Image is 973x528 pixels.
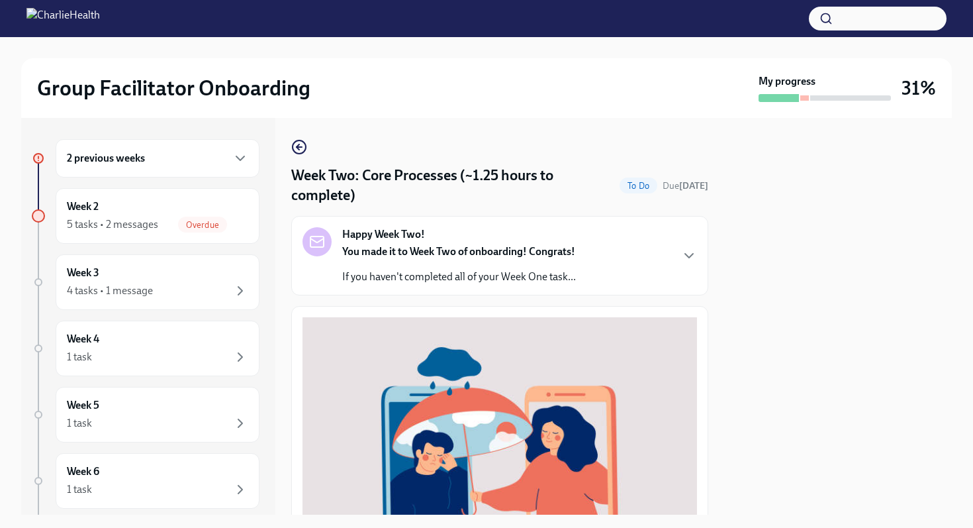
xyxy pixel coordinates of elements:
[67,398,99,413] h6: Week 5
[342,270,576,284] p: If you haven't completed all of your Week One task...
[56,139,259,178] div: 2 previous weeks
[178,220,227,230] span: Overdue
[67,266,99,280] h6: Week 3
[902,76,936,100] h3: 31%
[67,151,145,166] h6: 2 previous weeks
[67,482,92,497] div: 1 task
[342,245,575,258] strong: You made it to Week Two of onboarding! Congrats!
[67,350,92,364] div: 1 task
[67,332,99,346] h6: Week 4
[67,217,158,232] div: 5 tasks • 2 messages
[32,387,259,443] a: Week 51 task
[663,180,708,192] span: September 29th, 2025 10:00
[342,227,425,242] strong: Happy Week Two!
[67,284,153,298] div: 4 tasks • 1 message
[663,180,708,191] span: Due
[32,254,259,310] a: Week 34 tasks • 1 message
[67,199,99,214] h6: Week 2
[32,188,259,244] a: Week 25 tasks • 2 messagesOverdue
[26,8,100,29] img: CharlieHealth
[291,166,614,205] h4: Week Two: Core Processes (~1.25 hours to complete)
[32,321,259,376] a: Week 41 task
[759,74,815,89] strong: My progress
[37,75,310,101] h2: Group Facilitator Onboarding
[67,464,99,479] h6: Week 6
[67,416,92,431] div: 1 task
[620,181,657,191] span: To Do
[679,180,708,191] strong: [DATE]
[32,453,259,509] a: Week 61 task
